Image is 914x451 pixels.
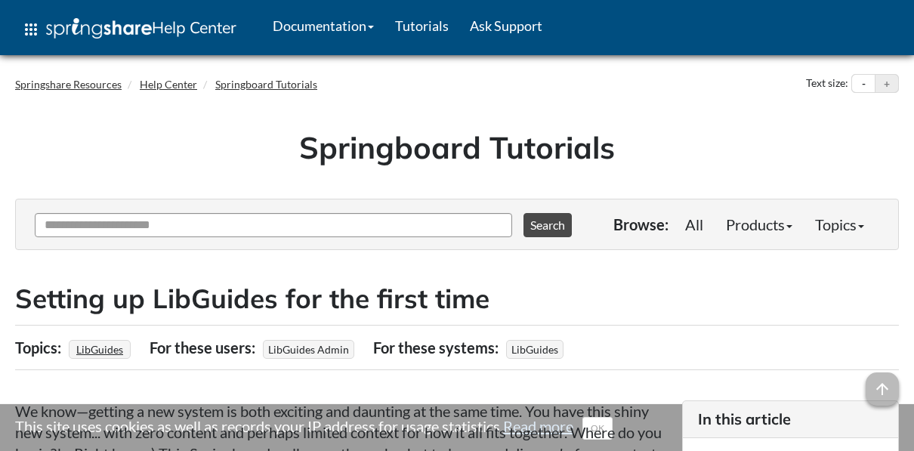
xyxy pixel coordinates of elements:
a: Tutorials [384,7,459,45]
div: Topics: [15,333,65,362]
span: LibGuides [506,340,564,359]
span: apps [22,20,40,39]
h1: Springboard Tutorials [26,126,888,168]
button: Increase text size [875,75,898,93]
div: For these systems: [373,333,502,362]
a: Help Center [140,78,197,91]
a: Springboard Tutorials [215,78,317,91]
p: Browse: [613,214,669,235]
img: Springshare [46,18,152,39]
a: arrow_upward [866,374,899,392]
h2: Setting up LibGuides for the first time [15,280,899,317]
a: LibGuides [74,338,125,360]
span: LibGuides Admin [263,340,354,359]
div: Text size: [803,74,851,94]
a: apps Help Center [11,7,247,52]
a: All [674,209,715,239]
a: Products [715,209,804,239]
span: arrow_upward [866,372,899,406]
div: For these users: [150,333,259,362]
a: Ask Support [459,7,553,45]
a: Springshare Resources [15,78,122,91]
h3: In this article [698,409,884,430]
span: Help Center [152,17,236,37]
button: Search [523,213,572,237]
a: Topics [804,209,875,239]
a: Documentation [262,7,384,45]
button: Decrease text size [852,75,875,93]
